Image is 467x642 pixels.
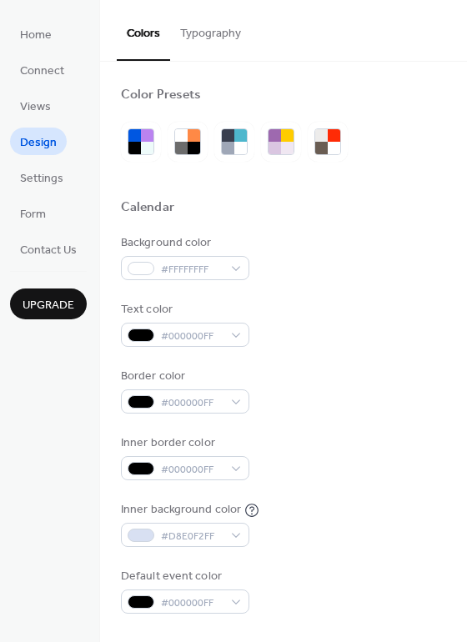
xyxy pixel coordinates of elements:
a: Connect [10,56,74,83]
span: Form [20,206,46,223]
span: Settings [20,170,63,188]
span: Upgrade [23,297,74,314]
span: #000000FF [161,594,223,612]
a: Views [10,92,61,119]
a: Contact Us [10,235,87,263]
span: Connect [20,63,64,80]
span: Views [20,98,51,116]
a: Settings [10,163,73,191]
button: Upgrade [10,288,87,319]
div: Border color [121,368,246,385]
div: Calendar [121,199,174,217]
span: #000000FF [161,461,223,479]
div: Inner background color [121,501,241,519]
span: Design [20,134,57,152]
div: Background color [121,234,246,252]
span: Home [20,27,52,44]
span: Contact Us [20,242,77,259]
a: Design [10,128,67,155]
span: #D8E0F2FF [161,528,223,545]
span: #FFFFFFFF [161,261,223,278]
a: Home [10,20,62,48]
span: #000000FF [161,328,223,345]
div: Color Presets [121,87,201,104]
span: #000000FF [161,394,223,412]
div: Text color [121,301,246,318]
div: Inner border color [121,434,246,452]
a: Form [10,199,56,227]
div: Default event color [121,568,246,585]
